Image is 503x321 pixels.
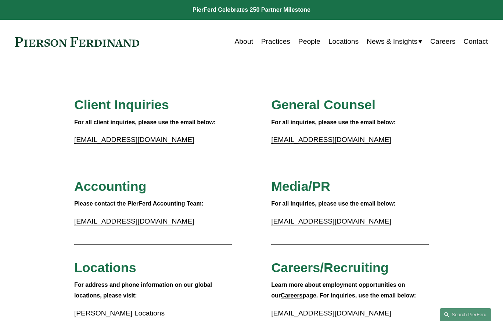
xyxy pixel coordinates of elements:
span: Careers/Recruiting [271,260,388,275]
span: General Counsel [271,97,376,112]
a: Careers [281,292,303,299]
strong: Learn more about employment opportunities on our [271,282,407,299]
strong: For all inquiries, please use the email below: [271,119,396,125]
a: Locations [328,35,359,49]
a: Practices [261,35,290,49]
span: Media/PR [271,179,330,194]
a: Contact [464,35,488,49]
a: About [234,35,253,49]
span: News & Insights [367,35,417,48]
strong: Please contact the PierFerd Accounting Team: [74,200,204,207]
a: [EMAIL_ADDRESS][DOMAIN_NAME] [271,309,391,317]
a: Careers [430,35,456,49]
a: People [298,35,320,49]
a: [EMAIL_ADDRESS][DOMAIN_NAME] [271,136,391,143]
a: [EMAIL_ADDRESS][DOMAIN_NAME] [74,136,194,143]
strong: page. For inquiries, use the email below: [303,292,416,299]
span: Accounting [74,179,146,194]
a: [EMAIL_ADDRESS][DOMAIN_NAME] [271,217,391,225]
span: Client Inquiries [74,97,169,112]
strong: For all inquiries, please use the email below: [271,200,396,207]
a: folder dropdown [367,35,422,49]
a: Search this site [440,308,491,321]
strong: For all client inquiries, please use the email below: [74,119,216,125]
span: Locations [74,260,136,275]
strong: For address and phone information on our global locations, please visit: [74,282,214,299]
a: [EMAIL_ADDRESS][DOMAIN_NAME] [74,217,194,225]
a: [PERSON_NAME] Locations [74,309,165,317]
